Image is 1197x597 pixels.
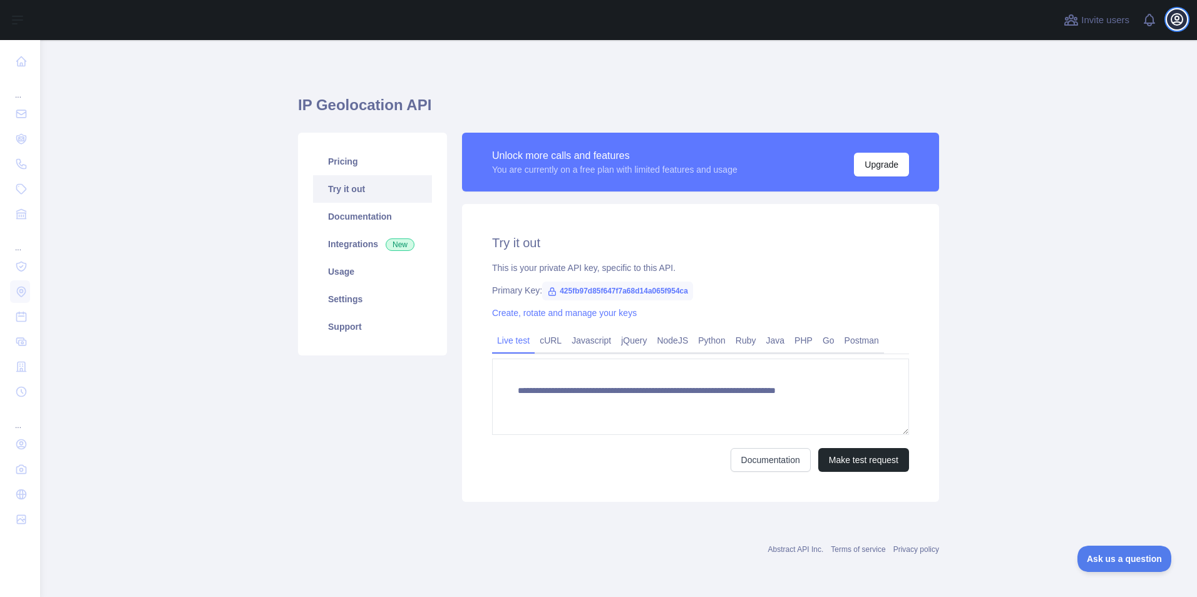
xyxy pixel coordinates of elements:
a: Pricing [313,148,432,175]
div: ... [10,75,30,100]
a: Python [693,330,731,350]
span: New [386,238,414,251]
span: 425fb97d85f647f7a68d14a065f954ca [542,282,693,300]
div: Primary Key: [492,284,909,297]
h1: IP Geolocation API [298,95,939,125]
div: You are currently on a free plan with limited features and usage [492,163,737,176]
a: Ruby [731,330,761,350]
a: Integrations New [313,230,432,258]
a: Documentation [313,203,432,230]
iframe: Toggle Customer Support [1077,546,1172,572]
a: Create, rotate and manage your keys [492,308,637,318]
span: Invite users [1081,13,1129,28]
div: ... [10,406,30,431]
a: Go [818,330,840,350]
div: This is your private API key, specific to this API. [492,262,909,274]
a: Try it out [313,175,432,203]
div: Unlock more calls and features [492,148,737,163]
a: PHP [789,330,818,350]
a: Settings [313,285,432,313]
a: cURL [535,330,567,350]
h2: Try it out [492,234,909,252]
a: Usage [313,258,432,285]
a: Postman [840,330,884,350]
button: Upgrade [854,153,909,176]
a: jQuery [616,330,652,350]
a: Privacy policy [893,545,939,554]
a: Live test [492,330,535,350]
a: Support [313,313,432,340]
div: ... [10,228,30,253]
button: Invite users [1061,10,1132,30]
a: Java [761,330,790,350]
a: Documentation [731,448,811,472]
a: NodeJS [652,330,693,350]
a: Terms of service [831,545,885,554]
button: Make test request [818,448,909,472]
a: Javascript [567,330,616,350]
a: Abstract API Inc. [768,545,824,554]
